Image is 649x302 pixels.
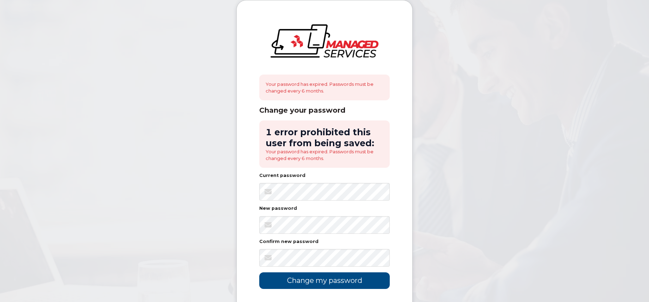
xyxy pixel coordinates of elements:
[259,239,319,244] label: Confirm new password
[271,24,378,58] img: logo-large.png
[259,206,297,211] label: New password
[259,173,305,178] label: Current password
[266,148,383,161] li: Your password has expired. Passwords must be changed every 6 months.
[266,127,383,148] h2: 1 error prohibited this user from being saved:
[259,106,390,115] div: Change your password
[259,75,390,100] div: Your password has expired. Passwords must be changed every 6 months.
[259,272,390,289] input: Change my password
